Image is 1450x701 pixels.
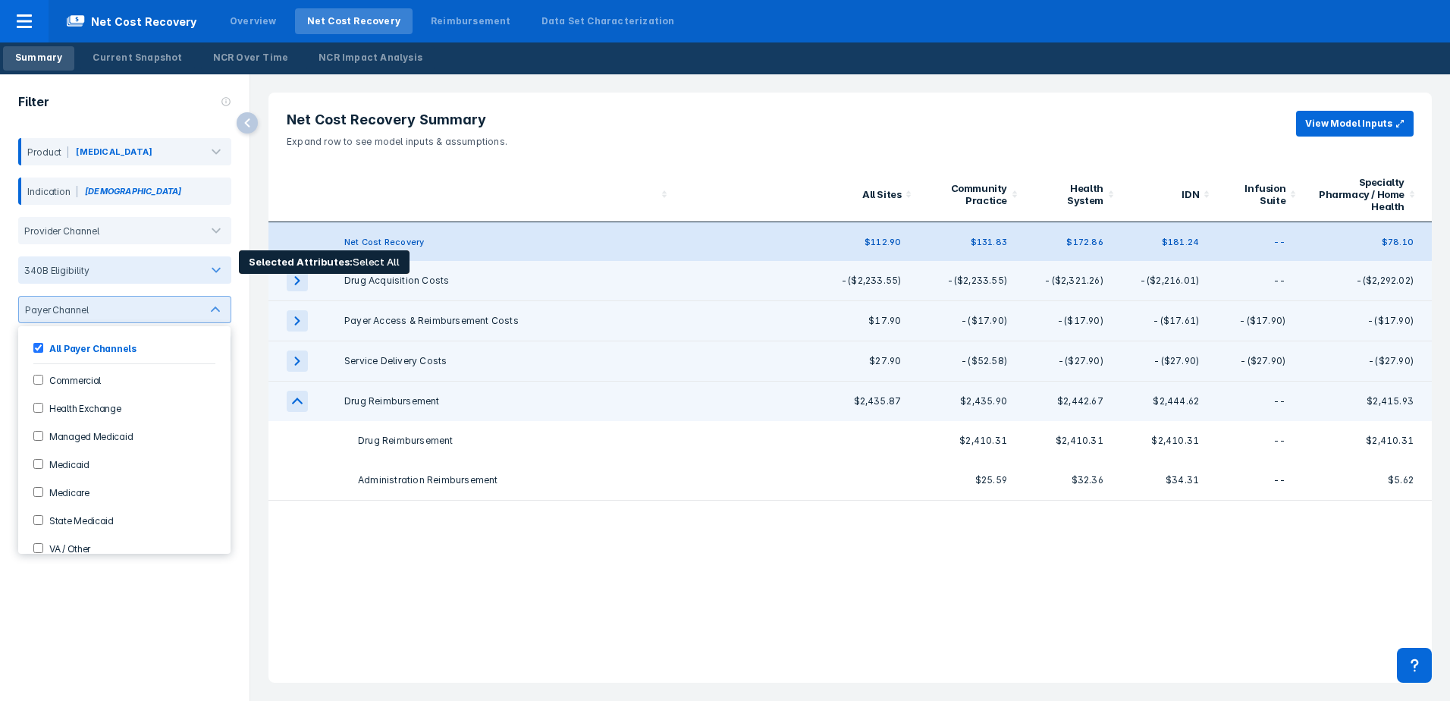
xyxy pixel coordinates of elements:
label: VA / Other [43,542,90,555]
td: Payer Access & Reimbursement Costs [326,301,675,341]
div: Summary [15,51,62,64]
td: -- [1217,382,1304,422]
td: $32.36 [1025,461,1122,501]
td: -- [1217,421,1304,461]
td: -($17.90) [919,301,1025,341]
button: expand row [287,391,308,412]
h3: Net Cost Recovery Summary [287,111,507,129]
td: -($17.90) [1304,301,1432,341]
span: $78.10 [1382,237,1414,247]
span: $172.86 [1066,237,1103,247]
td: -($2,233.55) [745,261,919,301]
td: -($27.90) [1304,341,1432,382]
div: Product [21,146,68,158]
button: expand row [287,270,308,291]
td: -($2,292.02) [1304,261,1432,301]
div: Contact Support [1397,648,1432,683]
td: -($52.58) [919,341,1025,382]
td: $2,410.31 [1304,421,1432,461]
td: -- [1217,461,1304,501]
div: NCR Impact Analysis [319,51,422,64]
div: Infusion Suite [1226,182,1285,206]
td: Drug Acquisition Costs [326,261,675,301]
div: Specialty Pharmacy / Home Health [1313,176,1404,212]
table: collapsible table [268,167,1432,501]
div: Provider Channel [18,225,99,237]
div: [MEDICAL_DATA] [76,145,152,159]
span: Net Cost Recovery [49,12,215,30]
a: Current Snapshot [80,46,194,71]
td: $2,410.31 [1025,421,1122,461]
div: Overview [230,14,277,28]
td: $2,410.31 [919,421,1025,461]
label: All Payer Channels [43,341,137,354]
td: $25.59 [919,461,1025,501]
span: -- [1273,237,1285,247]
span: $181.24 [1162,237,1199,247]
td: -($27.90) [1217,341,1304,382]
a: NCR Over Time [201,46,301,71]
div: Data Set Characterization [541,14,675,28]
div: Health System [1034,182,1103,206]
td: -($17.90) [1217,301,1304,341]
td: Drug Reimbursement [326,382,675,422]
div: 340B Eligibility [18,265,89,276]
td: $17.90 [745,301,919,341]
td: $27.90 [745,341,919,382]
span: $131.83 [971,237,1007,247]
td: $2,444.62 [1122,382,1217,422]
a: Data Set Characterization [529,8,687,34]
td: Net Cost Recovery [326,222,675,262]
label: Health Exchange [43,401,121,414]
div: All Sites [754,188,901,200]
td: Drug Reimbursement [326,421,675,461]
button: expand row [287,310,308,332]
td: $112.90 [745,222,919,262]
a: Summary [3,46,74,71]
td: $2,415.93 [1304,382,1432,422]
td: -($27.90) [1122,341,1217,382]
div: Payer Channel [19,304,89,316]
td: -($2,233.55) [919,261,1025,301]
td: -($17.61) [1122,301,1217,341]
label: Medicare [43,486,89,498]
button: expand row [287,350,308,372]
td: $2,410.31 [1122,421,1217,461]
td: $5.62 [1304,461,1432,501]
p: Expand row to see model inputs & assumptions. [287,129,507,149]
td: -($2,216.01) [1122,261,1217,301]
div: Reimbursement [431,14,511,28]
td: -($2,321.26) [1025,261,1122,301]
button: View Model Inputs [1296,111,1414,137]
label: State Medicaid [43,514,114,527]
a: NCR Impact Analysis [306,46,435,71]
td: $2,435.87 [745,382,919,422]
td: $2,435.90 [919,382,1025,422]
a: Overview [218,8,289,34]
label: Managed Medicaid [43,429,133,442]
td: $34.31 [1122,461,1217,501]
div: NCR Over Time [213,51,289,64]
td: $2,442.67 [1025,382,1122,422]
td: -- [1217,261,1304,301]
div: Net Cost Recovery [307,14,400,28]
p: Filter [18,93,49,111]
label: Commercial [43,373,101,386]
label: Medicaid [43,457,89,470]
a: Net Cost Recovery [295,8,413,34]
a: Reimbursement [419,8,523,34]
div: Community Practice [928,182,1007,206]
td: Administration Reimbursement [326,461,675,501]
div: Current Snapshot [93,51,182,64]
td: Service Delivery Costs [326,341,675,382]
td: -($17.90) [1025,301,1122,341]
td: -($27.90) [1025,341,1122,382]
div: IDN [1131,188,1199,200]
